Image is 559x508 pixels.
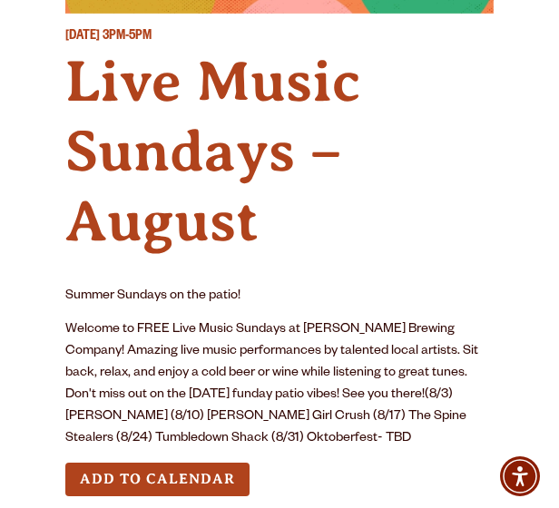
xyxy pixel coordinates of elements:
h4: Live Music Sundays – August [65,47,494,256]
div: Accessibility Menu [500,456,540,496]
p: Welcome to FREE Live Music Sundays at [PERSON_NAME] Brewing Company! Amazing live music performan... [65,319,494,450]
button: Add to Calendar [65,463,250,496]
span: [DATE] [65,30,100,44]
span: 3PM-5PM [103,30,152,44]
p: Summer Sundays on the patio! [65,286,494,308]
